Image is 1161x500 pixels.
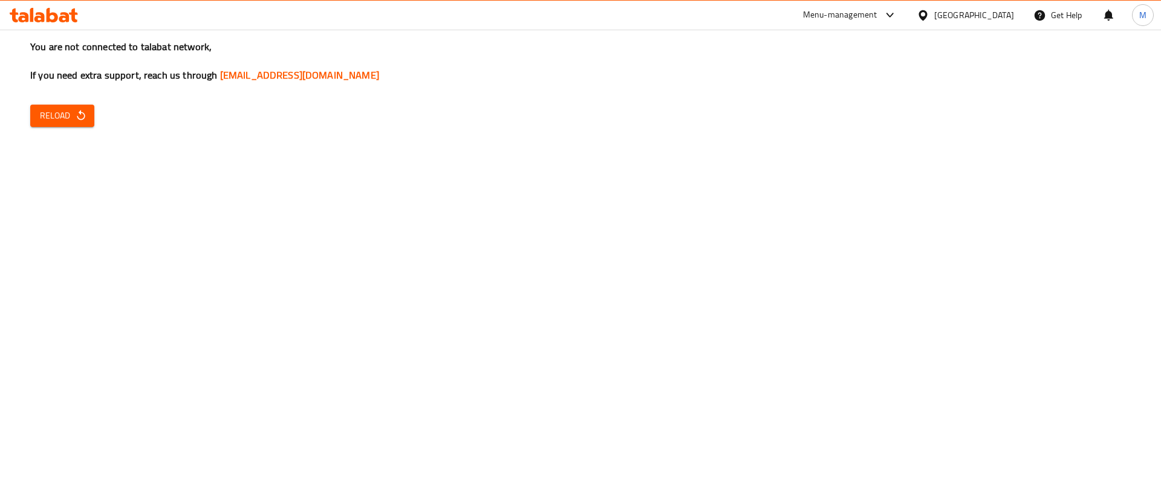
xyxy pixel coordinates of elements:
div: [GEOGRAPHIC_DATA] [934,8,1014,22]
span: M [1139,8,1146,22]
div: Menu-management [803,8,877,22]
a: [EMAIL_ADDRESS][DOMAIN_NAME] [220,66,379,84]
h3: You are not connected to talabat network, If you need extra support, reach us through [30,40,1131,82]
span: Reload [40,108,85,123]
button: Reload [30,105,94,127]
